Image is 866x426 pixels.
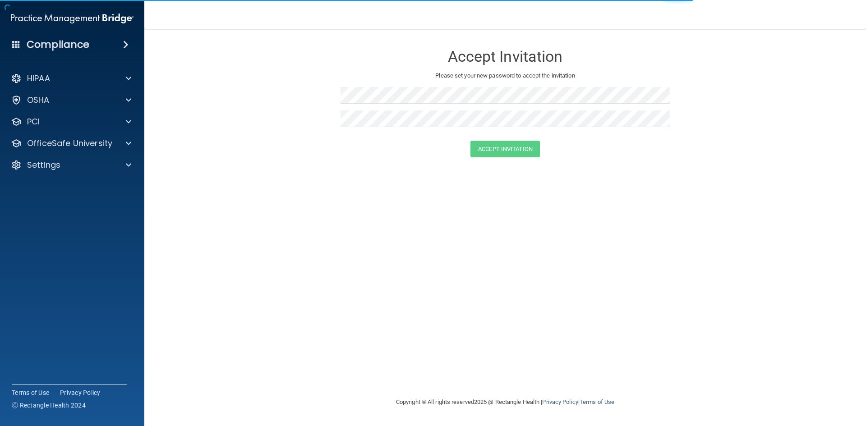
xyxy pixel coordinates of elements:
p: Please set your new password to accept the invitation [347,70,663,81]
a: OfficeSafe University [11,138,131,149]
a: HIPAA [11,73,131,84]
img: PMB logo [11,9,134,27]
p: PCI [27,116,40,127]
iframe: Drift Widget Chat Controller [710,362,855,398]
a: OSHA [11,95,131,105]
div: Copyright © All rights reserved 2025 @ Rectangle Health | | [341,388,670,417]
a: Terms of Use [12,388,49,397]
a: Privacy Policy [542,399,578,405]
a: Terms of Use [580,399,614,405]
p: OSHA [27,95,50,105]
p: OfficeSafe University [27,138,112,149]
h4: Compliance [27,38,89,51]
h3: Accept Invitation [341,48,670,65]
a: PCI [11,116,131,127]
a: Privacy Policy [60,388,101,397]
span: Ⓒ Rectangle Health 2024 [12,401,86,410]
button: Accept Invitation [470,141,540,157]
p: HIPAA [27,73,50,84]
p: Settings [27,160,60,170]
a: Settings [11,160,131,170]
